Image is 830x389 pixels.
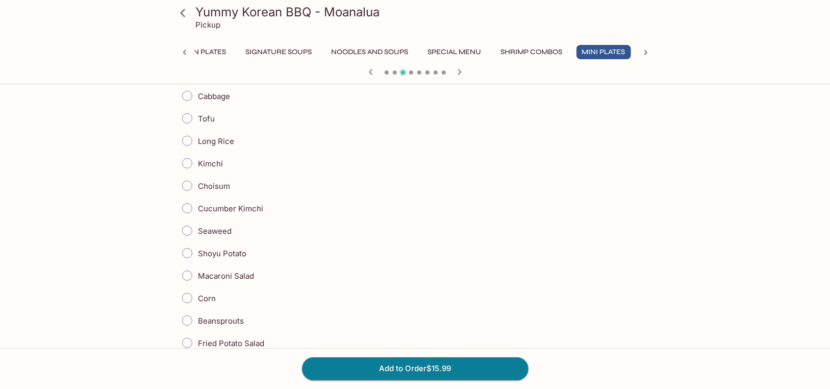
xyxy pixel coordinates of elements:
[198,91,231,101] span: Cabbage
[196,4,652,20] h3: Yummy Korean BBQ - Moanalua
[326,45,414,59] button: Noodles and Soups
[302,357,529,380] button: Add to Order$15.99
[198,204,264,213] span: Cucumber Kimchi
[198,181,231,191] span: Choisum
[198,226,232,236] span: Seaweed
[198,338,265,348] span: Fried Potato Salad
[198,136,235,146] span: Long Rice
[198,316,244,326] span: Beansprouts
[198,114,215,124] span: Tofu
[198,294,216,303] span: Corn
[240,45,318,59] button: Signature Soups
[198,159,223,168] span: Kimchi
[422,45,487,59] button: Special Menu
[196,20,221,30] p: Pickup
[198,249,247,258] span: Shoyu Potato
[495,45,568,59] button: Shrimp Combos
[198,271,255,281] span: Macaroni Salad
[576,45,631,59] button: Mini Plates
